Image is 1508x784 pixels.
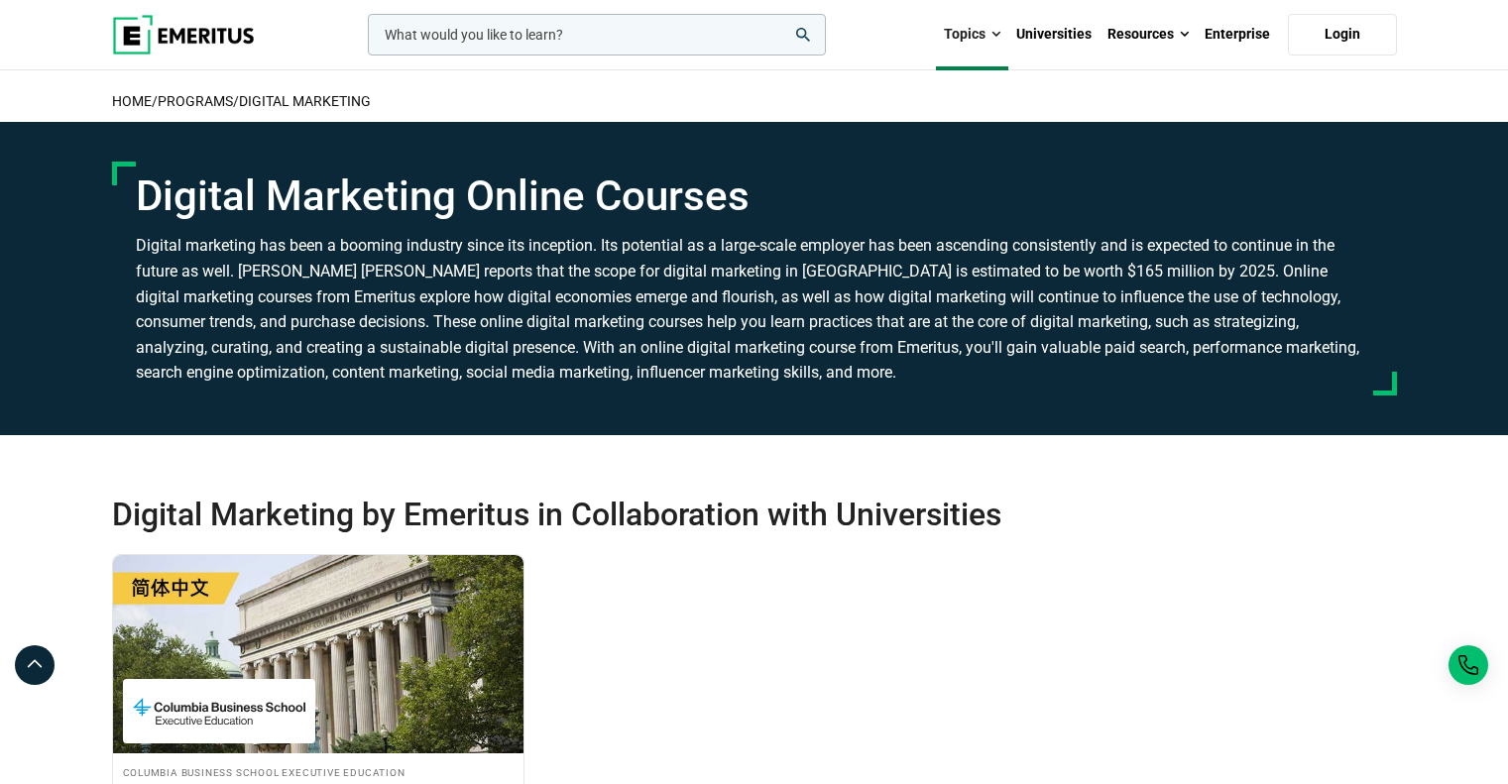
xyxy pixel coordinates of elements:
h2: Digital Marketing by Emeritus in Collaboration with Universities [112,495,1268,534]
input: woocommerce-product-search-field-0 [368,14,826,56]
a: Programs [158,93,233,109]
img: Columbia Business School Executive Education [133,689,305,733]
h4: Columbia Business School Executive Education [123,763,514,780]
h3: Digital marketing has been a booming industry since its inception. Its potential as a large-scale... [136,233,1373,386]
h1: Digital Marketing Online Courses [136,171,1373,221]
a: Digital Marketing [239,93,371,109]
a: Login [1288,14,1397,56]
a: home [112,93,152,109]
img: 数字营销战略：研究生文凭课程 | Online Digital Marketing Course [113,555,523,753]
h2: / / [112,80,1397,122]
